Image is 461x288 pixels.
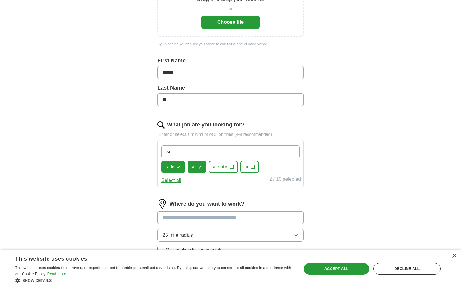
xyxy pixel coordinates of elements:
span: 25 mile radius [163,232,193,239]
label: What job are you looking for? [167,121,245,129]
span: ai [192,164,195,170]
a: T&Cs [227,42,236,46]
button: ai [240,161,259,173]
img: location.png [157,199,167,209]
span: ai s de [213,164,227,170]
div: Accept all [304,263,369,275]
span: ✓ [198,165,202,170]
label: First Name [157,57,304,65]
div: Close [452,254,456,258]
input: Only apply to fully remote roles [157,247,163,253]
img: search.png [157,121,165,129]
span: Show details [23,279,52,283]
button: 25 mile radius [157,229,304,242]
a: Read more, opens a new window [47,272,66,276]
label: Last Name [157,84,304,92]
input: Type a job title and press enter [161,145,300,158]
div: This website uses cookies [15,253,278,262]
label: Where do you want to work? [170,200,244,208]
button: ai✓ [188,161,206,173]
button: ai s de [209,161,238,173]
div: Show details [15,277,293,283]
span: This website uses cookies to improve user experience and to enable personalised advertising. By u... [15,266,291,276]
span: ✓ [177,165,180,170]
a: Privacy Notice [244,42,267,46]
button: Select all [161,177,181,184]
button: Choose file [201,16,260,29]
div: Decline all [373,263,441,275]
span: or [229,6,232,12]
span: ai [245,164,248,170]
div: By uploading your resume you agree to our and . [157,41,304,47]
div: 2 / 10 selected [269,176,301,184]
button: s de✓ [161,161,185,173]
span: s de [166,164,174,170]
span: Only apply to fully remote roles [166,247,224,253]
p: Enter or select a minimum of 3 job titles (4-8 recommended) [157,131,304,138]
